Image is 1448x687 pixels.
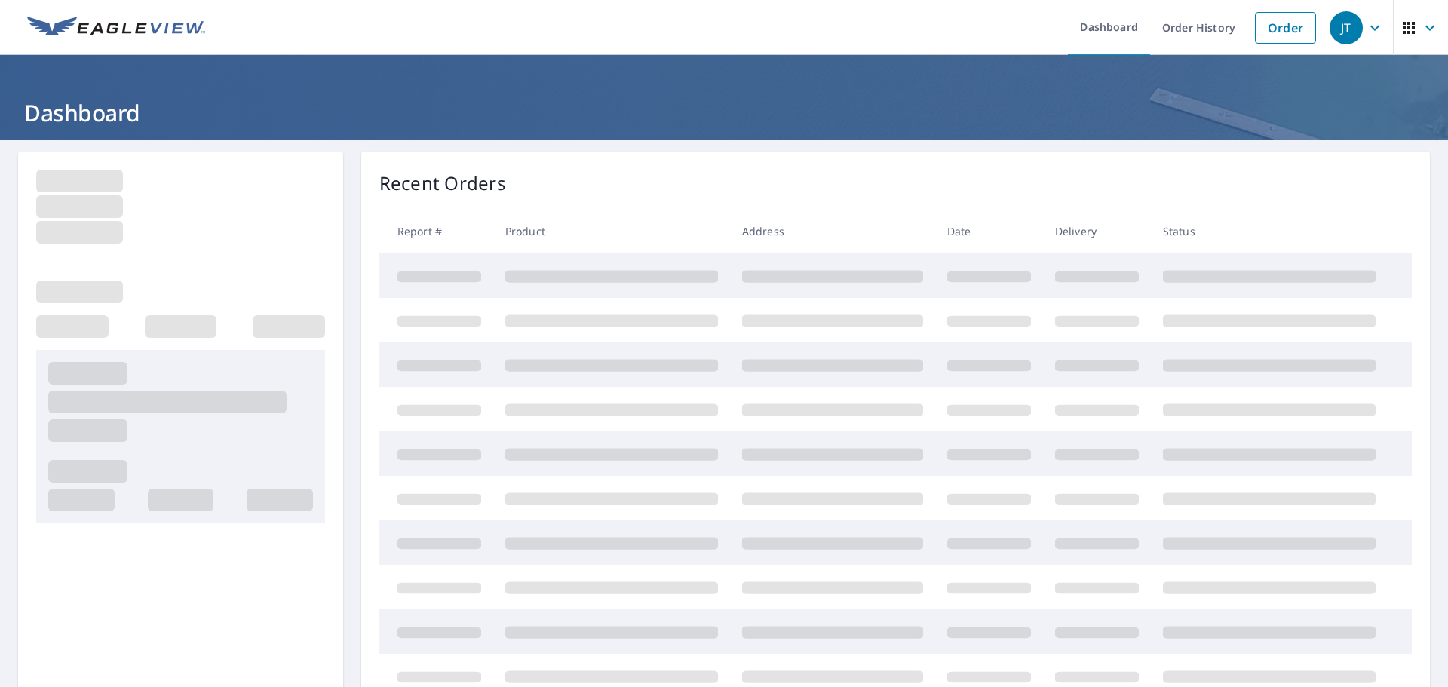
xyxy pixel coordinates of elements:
[1255,12,1316,44] a: Order
[1330,11,1363,44] div: JT
[379,209,493,253] th: Report #
[493,209,730,253] th: Product
[379,170,506,197] p: Recent Orders
[27,17,205,39] img: EV Logo
[730,209,935,253] th: Address
[1151,209,1388,253] th: Status
[935,209,1043,253] th: Date
[18,97,1430,128] h1: Dashboard
[1043,209,1151,253] th: Delivery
